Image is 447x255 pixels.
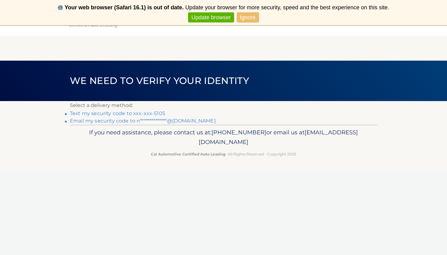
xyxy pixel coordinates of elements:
[185,4,389,11] span: Update your browser for more security, speed and the best experience on this site.
[70,75,249,86] span: We need to verify your identity
[188,12,234,23] a: Update browser
[151,152,225,156] strong: Cal Automotive Certified Auto Leasing
[65,4,184,11] b: Your web browser (Safari 16.1) is out of date.
[237,12,259,23] a: Ignore
[70,110,165,116] a: Text my security code to xxx-xxx-5105
[211,129,266,136] span: [PHONE_NUMBER]
[70,101,377,110] p: Select a delivery method:
[74,151,373,157] p: - All Rights Reserved - Copyright 2025
[74,127,373,147] p: If you need assistance, please contact us at: or email us at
